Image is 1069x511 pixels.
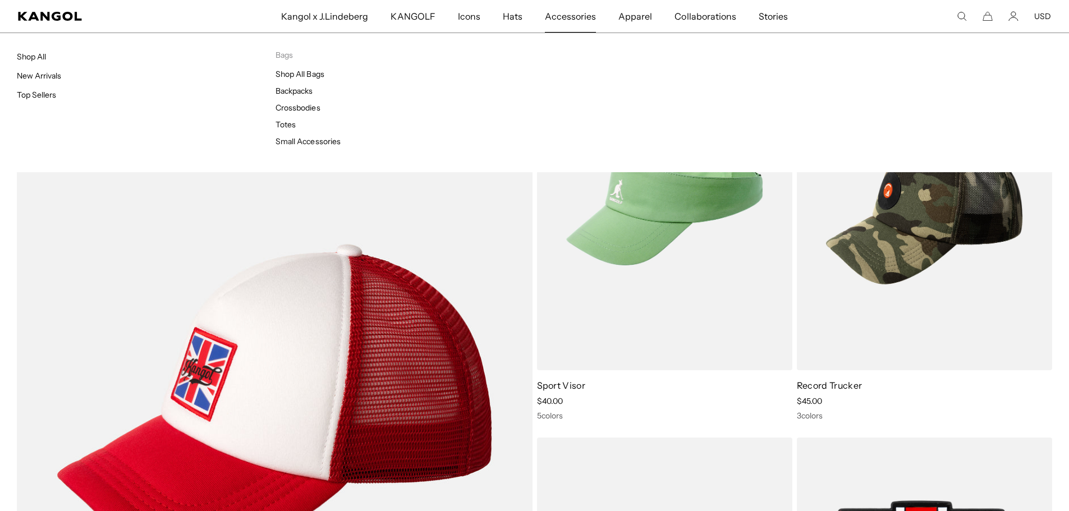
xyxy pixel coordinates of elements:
[17,71,61,81] a: New Arrivals
[797,49,1052,370] img: Record Trucker
[983,11,993,21] button: Cart
[17,52,46,62] a: Shop All
[537,411,792,421] div: 5 colors
[276,69,324,79] a: Shop All Bags
[537,49,792,370] img: Sport Visor
[797,411,1052,421] div: 3 colors
[537,380,586,391] a: Sport Visor
[18,12,186,21] a: Kangol
[1008,11,1018,21] a: Account
[17,90,56,100] a: Top Sellers
[276,119,296,130] a: Totes
[276,50,534,60] p: Bags
[1034,11,1051,21] button: USD
[276,86,313,96] a: Backpacks
[797,396,822,406] span: $45.00
[276,136,340,146] a: Small Accessories
[797,380,862,391] a: Record Trucker
[276,103,320,113] a: Crossbodies
[537,396,563,406] span: $40.00
[957,11,967,21] summary: Search here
